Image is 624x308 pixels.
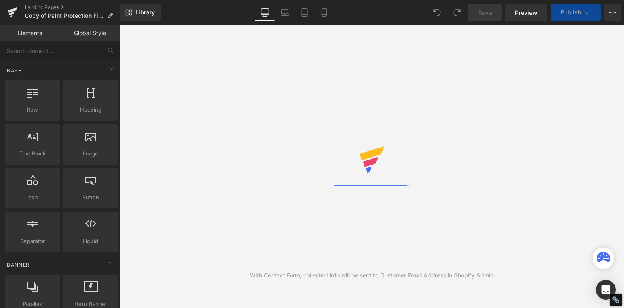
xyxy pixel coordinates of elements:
span: Save [478,8,492,17]
button: More [604,4,621,21]
span: Icon [7,193,57,202]
a: Laptop [275,4,295,21]
span: Row [7,105,57,114]
span: Button [66,193,116,202]
a: Mobile [314,4,334,21]
span: Separator [7,237,57,246]
span: Banner [6,261,31,269]
span: Base [6,67,22,74]
span: Library [135,9,155,16]
div: Restore Info Box &#10;&#10;NoFollow Info:&#10; META-Robots NoFollow: &#09;true&#10; META-Robots N... [612,296,620,304]
span: Publish [560,9,581,16]
div: Open Intercom Messenger [596,280,616,300]
span: Heading [66,105,116,114]
span: Text Block [7,149,57,158]
span: Copy of Paint Protection Film [25,12,104,19]
button: Redo [449,4,465,21]
button: Undo [429,4,445,21]
a: Preview [505,4,547,21]
span: Image [66,149,116,158]
span: Preview [515,8,537,17]
span: Liquid [66,237,116,246]
button: Publish [551,4,601,21]
a: New Library [120,4,161,21]
a: Global Style [60,25,120,41]
a: Desktop [255,4,275,21]
a: Landing Pages [25,4,120,11]
div: With Contact Form, collected info will be sent to Customer Email Address in Shopify Admin [250,271,494,280]
a: Tablet [295,4,314,21]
